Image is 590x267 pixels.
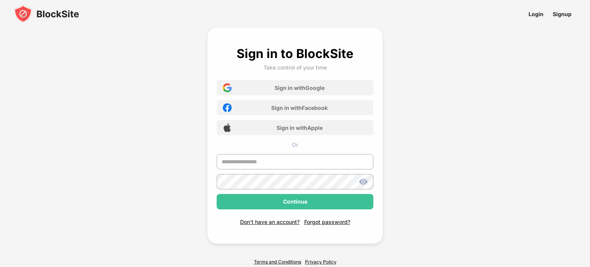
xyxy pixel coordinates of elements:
img: blocksite-icon-black.svg [14,5,79,23]
a: Login [524,5,548,23]
div: Sign in to BlockSite [237,46,353,61]
div: Sign in with Google [275,85,325,91]
div: Continue [283,199,307,205]
div: Sign in with Facebook [271,104,328,111]
img: show-password.svg [359,177,368,186]
div: Sign in with Apple [277,124,323,131]
a: Privacy Policy [305,259,336,265]
div: Don't have an account? [240,219,300,225]
div: Forgot password? [304,219,350,225]
img: facebook-icon.png [223,103,232,112]
div: Or [217,141,373,148]
a: Terms and Conditions [254,259,301,265]
div: Take control of your time [264,64,327,71]
a: Signup [548,5,576,23]
img: google-icon.png [223,83,232,92]
img: apple-icon.png [223,123,232,132]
